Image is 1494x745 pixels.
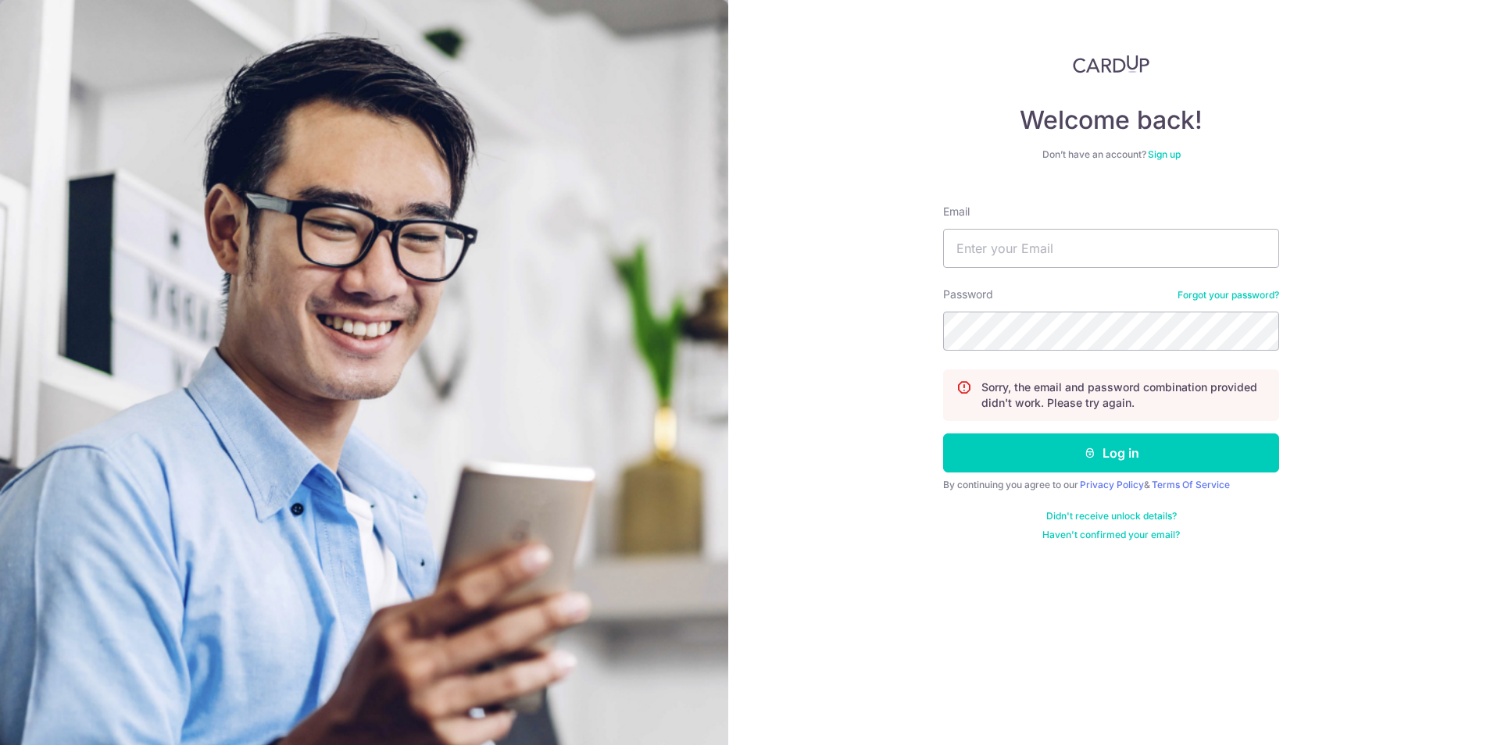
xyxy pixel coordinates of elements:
div: By continuing you agree to our & [943,479,1279,491]
input: Enter your Email [943,229,1279,268]
a: Haven't confirmed your email? [1042,529,1180,541]
label: Email [943,204,970,219]
a: Privacy Policy [1080,479,1144,490]
a: Terms Of Service [1152,479,1230,490]
a: Didn't receive unlock details? [1046,510,1177,522]
h4: Welcome back! [943,105,1279,136]
a: Forgot your password? [1178,289,1279,301]
label: Password [943,287,993,302]
img: CardUp Logo [1073,55,1149,73]
p: Sorry, the email and password combination provided didn't work. Please try again. [981,380,1266,411]
a: Sign up [1148,148,1181,160]
button: Log in [943,433,1279,472]
div: Don’t have an account? [943,148,1279,161]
